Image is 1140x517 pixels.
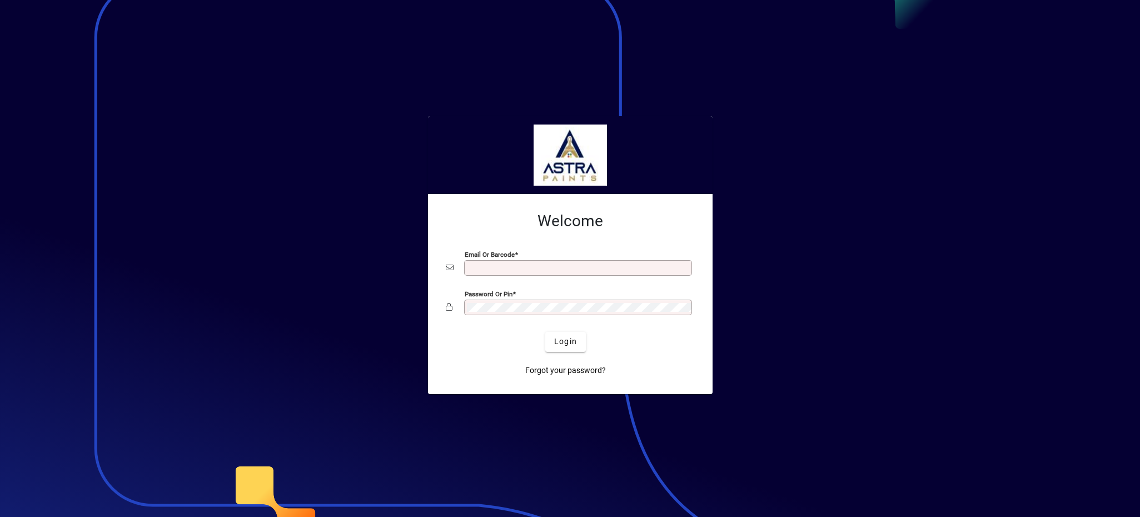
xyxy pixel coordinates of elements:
[545,332,586,352] button: Login
[465,290,512,297] mat-label: Password or Pin
[446,212,695,231] h2: Welcome
[554,336,577,347] span: Login
[525,365,606,376] span: Forgot your password?
[465,250,515,258] mat-label: Email or Barcode
[521,361,610,381] a: Forgot your password?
